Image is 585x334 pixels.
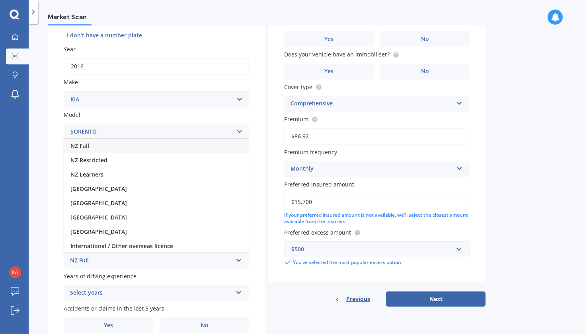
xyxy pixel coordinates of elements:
[9,266,21,278] img: 3f3591422bb58df5c1932ee717d7a829
[284,212,470,225] div: If your preferred insured amount is not available, we'll select the closest amount available from...
[64,79,78,86] span: Make
[64,58,249,75] input: YYYY
[324,68,333,75] span: Yes
[421,36,429,43] span: No
[291,245,453,254] div: $500
[48,13,92,24] span: Market Scan
[70,171,103,178] span: NZ Learners
[64,272,136,280] span: Years of driving experience
[291,164,453,174] div: Monthly
[284,229,351,236] span: Preferred excess amount
[284,51,390,58] span: Does your vehicle have an immobiliser?
[284,128,470,145] input: Enter premium
[284,148,337,156] span: Premium frequency
[346,293,370,305] span: Previous
[104,322,113,329] span: Yes
[324,36,333,43] span: Yes
[70,156,107,164] span: NZ Restricted
[284,194,470,210] input: Enter amount
[284,259,470,266] div: You’ve selected the most popular excess option
[421,68,429,75] span: No
[284,83,312,91] span: Cover type
[201,322,209,329] span: No
[70,228,127,235] span: [GEOGRAPHIC_DATA]
[70,288,232,298] div: Select years
[70,242,173,250] span: International / Other overseas licence
[70,214,127,221] span: [GEOGRAPHIC_DATA]
[386,291,486,307] button: Next
[70,185,127,192] span: [GEOGRAPHIC_DATA]
[291,99,453,109] div: Comprehensive
[70,199,127,207] span: [GEOGRAPHIC_DATA]
[70,256,232,266] div: NZ Full
[64,305,164,312] span: Accidents or claims in the last 5 years
[284,115,308,123] span: Premium
[64,45,76,53] span: Year
[64,111,80,118] span: Model
[284,181,354,188] span: Preferred insured amount
[64,29,145,42] button: I don’t have a number plate
[70,142,89,150] span: NZ Full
